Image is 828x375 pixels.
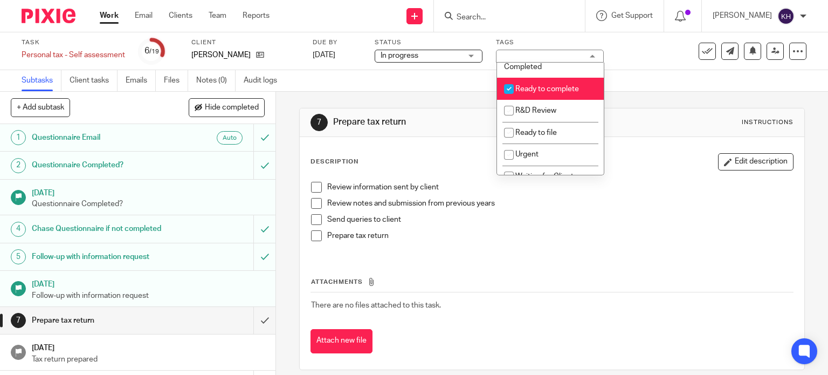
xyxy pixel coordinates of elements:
p: Follow-up with information request [32,290,265,301]
span: [DATE] [313,51,335,59]
button: Attach new file [310,329,372,353]
label: Due by [313,38,361,47]
div: 7 [310,114,328,131]
input: Search [456,13,553,23]
div: Auto [217,131,243,145]
h1: [DATE] [32,340,265,353]
p: Questionnaire Completed? [32,199,265,209]
div: 5 [11,249,26,264]
p: Review notes and submission from previous years [327,198,793,209]
div: Personal tax - Self assessment [22,50,125,60]
a: Team [209,10,226,21]
a: Emails [126,70,156,91]
a: Reports [243,10,270,21]
p: Tax return prepared [32,354,265,365]
p: [PERSON_NAME] [713,10,772,21]
h1: Questionnaire Completed? [32,157,172,173]
a: Client tasks [70,70,118,91]
div: 2 [11,158,26,173]
p: Prepare tax return [327,230,793,241]
span: Hide completed [205,104,259,112]
span: In progress [381,52,418,59]
span: Waiting for Client [515,173,574,180]
span: There are no files attached to this task. [311,302,441,309]
h1: Chase Questionnaire if not completed [32,221,172,237]
button: + Add subtask [11,98,70,117]
a: Audit logs [244,70,285,91]
a: Subtasks [22,70,61,91]
div: 7 [11,313,26,328]
span: Attachments [311,279,363,285]
h1: Follow-up with information request [32,249,172,265]
button: Edit description [718,153,793,171]
p: Description [310,158,358,166]
h1: [DATE] [32,185,265,199]
label: Client [191,38,299,47]
h1: Questionnaire Email [32,129,172,146]
span: Ready to file [515,129,557,137]
div: 1 [11,130,26,145]
img: svg%3E [777,8,795,25]
h1: [DATE] [32,276,265,290]
p: Send queries to client [327,214,793,225]
a: Email [135,10,153,21]
div: Instructions [742,118,793,127]
span: R&D Review [515,107,556,114]
label: Tags [496,38,604,47]
p: [PERSON_NAME] [191,50,251,60]
h1: Prepare tax return [32,312,172,329]
button: Hide completed [189,98,265,117]
h1: Prepare tax return [333,117,575,128]
a: Work [100,10,119,21]
label: Task [22,38,125,47]
div: 4 [11,222,26,237]
span: Ready to complete [515,85,579,93]
div: 6 [144,45,159,57]
img: Pixie [22,9,75,23]
span: Get Support [611,12,653,19]
small: /19 [149,49,159,54]
a: Clients [169,10,192,21]
a: Notes (0) [196,70,236,91]
a: Files [164,70,188,91]
span: Urgent [515,151,539,158]
p: Review information sent by client [327,182,793,193]
label: Status [375,38,482,47]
